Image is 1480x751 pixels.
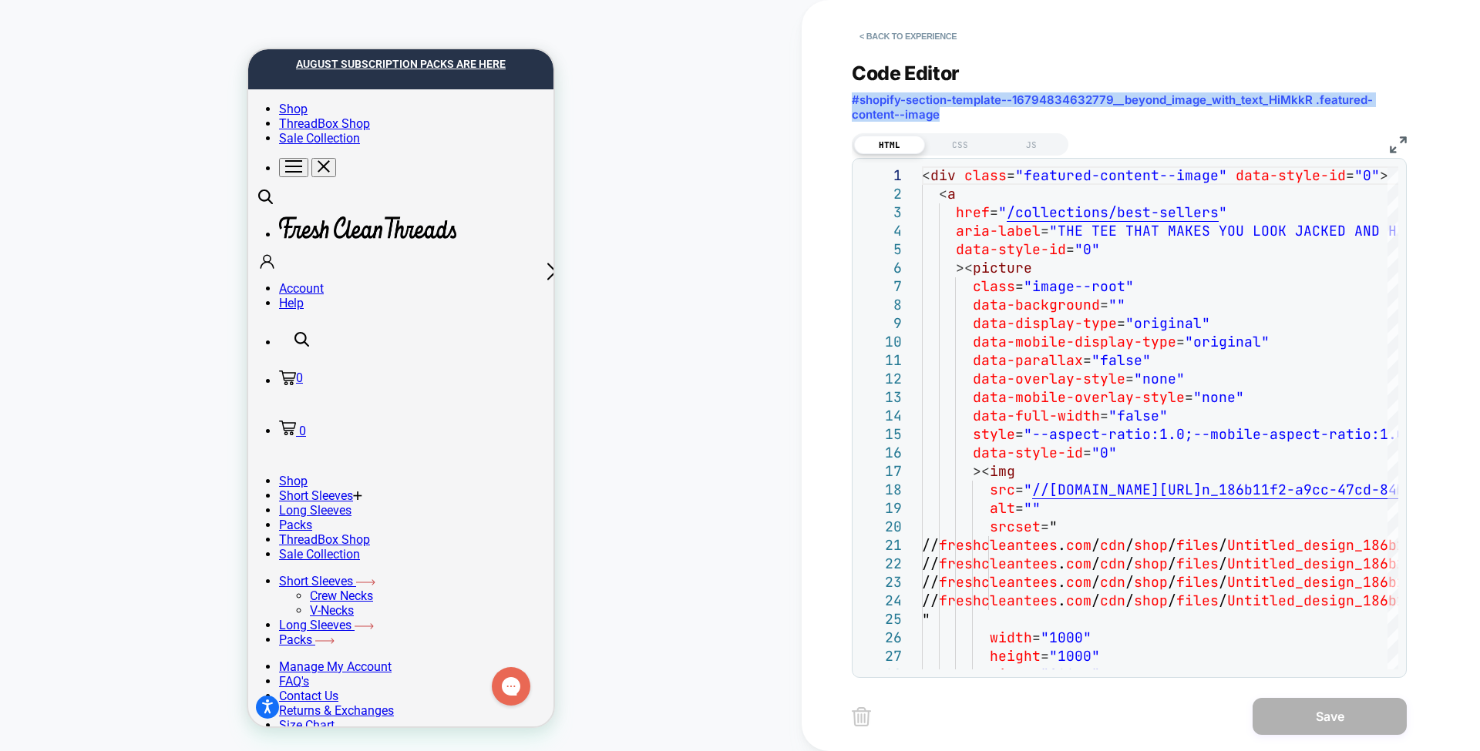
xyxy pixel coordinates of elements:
[1015,425,1024,443] span: =
[860,166,902,185] div: 1
[860,666,902,684] div: 28
[31,424,59,439] a: Shop
[922,573,939,591] span: //
[860,499,902,518] div: 19
[922,555,939,572] span: //
[1041,666,1100,683] span: "100vw"
[1176,573,1219,591] span: files
[860,425,902,444] div: 15
[939,185,947,203] span: <
[1125,573,1134,591] span: /
[860,203,902,222] div: 3
[973,296,1100,313] span: data-background
[1024,499,1041,517] span: ""
[1083,444,1091,461] span: =
[1041,518,1049,535] span: =
[48,321,55,336] span: 0
[1075,240,1100,258] span: "0"
[860,536,902,555] div: 21
[939,536,1058,554] span: freshcleantees
[990,518,1041,535] span: srcset
[922,610,930,628] span: "
[1015,481,1024,498] span: =
[939,592,1058,609] span: freshcleantees
[31,525,127,539] a: Short Sleeves
[1100,592,1125,609] span: cdn
[1024,277,1134,295] span: "image--root"
[1007,166,1015,184] span: =
[1049,222,1473,240] span: "THE TEE THAT MAKES YOU LOOK JACKED AND HIDES YOUR
[1168,536,1176,554] span: /
[1058,573,1066,591] span: .
[31,439,114,454] a: Short Sleeves
[973,333,1176,350] span: data-mobile-display-type
[1100,407,1108,424] span: =
[1007,203,1219,221] span: /collections/best-sellers
[62,539,125,554] a: Crew Necks
[860,481,902,499] div: 18
[854,136,925,154] div: HTML
[1015,166,1227,184] span: "featured-content--image"
[939,573,1058,591] span: freshcleantees
[1015,499,1024,517] span: =
[19,37,286,72] a: NEW: FALL COLLECTION - SHOP NOW
[973,462,990,480] span: ><
[1125,536,1134,554] span: /
[990,499,1015,517] span: alt
[1134,536,1168,554] span: shop
[1108,296,1125,313] span: ""
[31,639,90,654] a: Contact Us
[860,185,902,203] div: 2
[860,277,902,296] div: 7
[973,277,1015,295] span: class
[996,136,1067,154] div: JS
[1185,388,1193,406] span: =
[860,351,902,370] div: 11
[860,629,902,647] div: 26
[1032,481,1202,498] span: //[DOMAIN_NAME][URL]
[860,259,902,277] div: 6
[860,610,902,629] div: 25
[1125,555,1134,572] span: /
[1066,573,1091,591] span: com
[860,592,902,610] div: 24
[1253,698,1407,735] button: Save
[236,612,290,662] iframe: Gorgias live chat messenger
[31,232,305,246] a: Account
[1168,573,1176,591] span: /
[1176,333,1185,350] span: =
[338,12,371,36] span: CUSTOM
[1091,536,1100,554] span: /
[964,166,1007,184] span: class
[31,67,122,82] a: ThreadBox Shop
[973,388,1185,406] span: data-mobile-overlay-style
[1219,203,1227,221] span: "
[990,666,1032,683] span: sizes
[1091,573,1100,591] span: /
[1354,166,1380,184] span: "0"
[1380,166,1388,184] span: >
[860,518,902,536] div: 20
[1091,592,1100,609] span: /
[922,592,939,609] span: //
[939,555,1058,572] span: freshcleantees
[860,555,902,573] div: 22
[1108,407,1168,424] span: "false"
[990,481,1015,498] span: src
[930,166,956,184] span: div
[31,468,64,483] span: Packs
[31,625,61,639] a: FAQ's
[1066,555,1091,572] span: com
[1024,425,1422,443] span: "--aspect-ratio:1.0;--mobile-aspect-ratio:1.0;"
[973,351,1083,369] span: data-parallax
[1041,629,1091,646] span: "1000"
[1168,592,1176,609] span: /
[973,444,1083,461] span: data-style-id
[860,370,902,388] div: 12
[1049,647,1100,665] span: "1000"
[1024,481,1032,498] span: "
[852,62,960,85] span: Code Editor
[1058,536,1066,554] span: .
[1219,592,1227,609] span: /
